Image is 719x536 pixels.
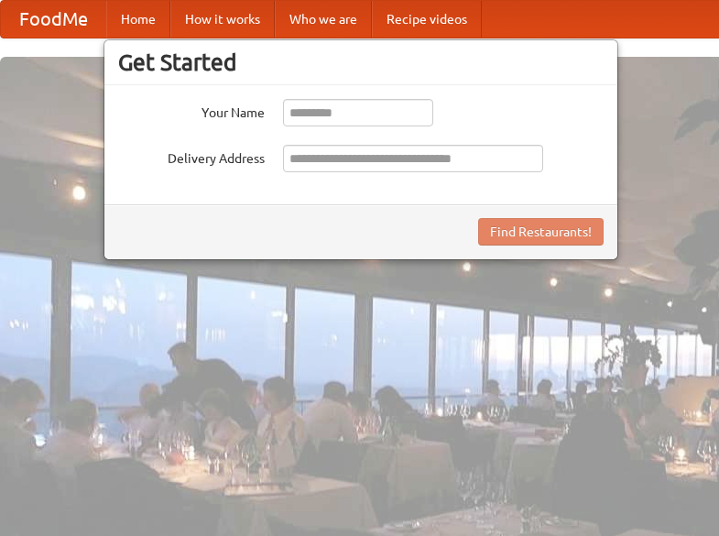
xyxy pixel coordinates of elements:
[118,145,265,168] label: Delivery Address
[106,1,170,38] a: Home
[1,1,106,38] a: FoodMe
[118,99,265,122] label: Your Name
[275,1,372,38] a: Who we are
[118,49,604,76] h3: Get Started
[170,1,275,38] a: How it works
[478,218,604,246] button: Find Restaurants!
[372,1,482,38] a: Recipe videos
